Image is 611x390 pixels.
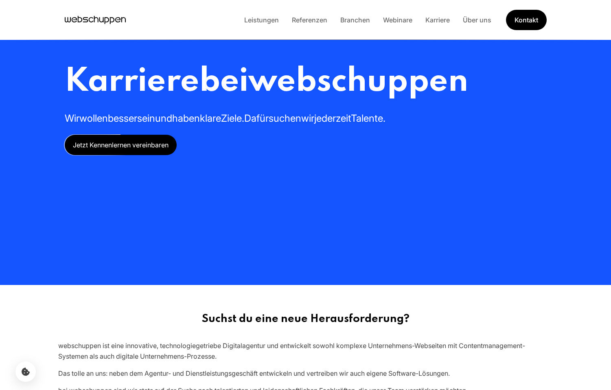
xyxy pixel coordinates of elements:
[269,112,301,124] span: suchen
[314,112,351,124] span: jederzeit
[200,112,221,124] span: klare
[58,313,553,326] h2: Suchst du eine neue Herausforderung?
[79,112,108,124] span: wollen
[58,368,553,379] div: Das tolle an uns: neben dem Agentur- und Dienstleistungsgeschäft entwickeln und vertreiben wir au...
[238,16,285,24] a: Leistungen
[334,16,377,24] a: Branchen
[65,66,199,99] span: Karriere
[301,112,314,124] span: wir
[172,112,200,124] span: haben
[244,112,269,124] span: Dafür
[58,340,553,362] div: webschuppen ist eine innovative, technologiegetriebe Digitalagentur und entwickelt sowohl komplex...
[137,112,155,124] span: sein
[65,14,126,26] a: Hauptseite besuchen
[506,10,547,30] a: Get Started
[199,66,248,99] span: bei
[248,66,468,99] span: webschuppen
[65,112,79,124] span: Wir
[155,112,172,124] span: und
[351,112,385,124] span: Talente.
[15,362,36,382] button: Cookie-Einstellungen öffnen
[377,16,419,24] a: Webinare
[221,112,244,124] span: Ziele.
[65,135,177,155] a: Jetzt Kennenlernen vereinbaren
[285,16,334,24] a: Referenzen
[419,16,456,24] a: Karriere
[108,112,137,124] span: besser
[456,16,498,24] a: Über uns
